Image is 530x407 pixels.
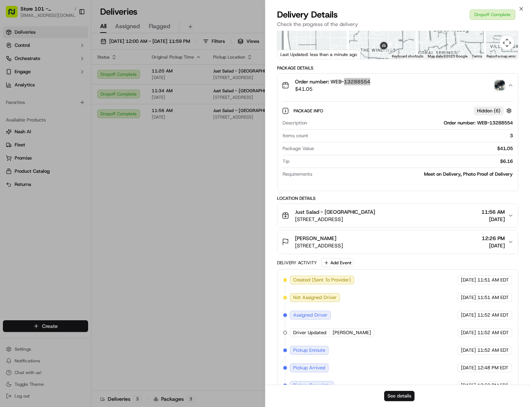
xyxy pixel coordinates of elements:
span: [STREET_ADDRESS] [295,216,375,223]
div: Location Details [277,195,518,201]
div: Package Details [277,65,518,71]
span: 12:50 PM EDT [477,382,508,389]
span: 11:52 AM EDT [477,329,509,336]
span: 12:48 PM EDT [477,365,508,371]
img: 1736555255976-a54dd68f-1ca7-489b-9aae-adbdc363a1c4 [7,70,20,83]
button: Add Event [321,258,354,267]
div: 3 [311,132,513,139]
span: Regen Pajulas [23,133,53,139]
div: $41.05 [317,145,513,152]
a: Powered byPylon [52,181,88,187]
a: Open this area in Google Maps (opens a new window) [279,49,303,59]
span: Created (Sent To Provider) [293,277,351,283]
span: Package Value [283,145,314,152]
div: 💻 [62,164,68,170]
span: • [55,133,57,139]
div: Delivery Activity [277,260,317,266]
span: [STREET_ADDRESS] [295,242,343,249]
button: Keyboard shortcuts [392,54,423,59]
button: Just Salad - [GEOGRAPHIC_DATA][STREET_ADDRESS]11:56 AM[DATE] [277,204,518,227]
span: Pickup Arrived [293,365,325,371]
span: API Documentation [69,164,117,171]
span: 11:51 AM EDT [477,294,509,301]
input: Got a question? Start typing here... [19,47,132,55]
span: [DATE] [461,382,476,389]
span: Not Assigned Driver [293,294,337,301]
button: See details [384,391,414,401]
button: Start new chat [124,72,133,81]
span: [DATE] [461,365,476,371]
button: Map camera controls [500,36,514,50]
p: Welcome 👋 [7,29,133,41]
span: Package Info [294,108,325,114]
img: 1727276513143-84d647e1-66c0-4f92-a045-3c9f9f5dfd92 [15,70,29,83]
span: 11:56 AM [481,208,505,216]
span: Items count [283,132,308,139]
div: Meet on Delivery, Photo Proof of Delivery [315,171,513,178]
span: [DATE] [461,347,476,354]
span: Driver Updated [293,329,326,336]
span: Hidden ( 6 ) [477,108,500,114]
span: [DATE] [461,329,476,336]
span: [PERSON_NAME] [295,235,336,242]
span: [DATE] [482,242,505,249]
span: [DATE] [461,294,476,301]
a: 📗Knowledge Base [4,161,59,174]
img: 1736555255976-a54dd68f-1ca7-489b-9aae-adbdc363a1c4 [15,134,20,139]
span: Map data ©2025 Google [428,54,467,58]
div: Order number: WEB-13288554 [310,120,513,126]
img: Regen Pajulas [7,126,19,138]
span: Pylon [73,182,88,187]
span: Pickup Enroute [293,347,325,354]
span: Delivery Details [277,9,338,20]
span: [PERSON_NAME] [PERSON_NAME] [23,113,97,119]
span: [DATE] [102,113,117,119]
span: • [98,113,101,119]
a: Terms (opens in new tab) [472,54,482,58]
span: Tip [283,158,289,165]
img: Google [279,49,303,59]
div: Past conversations [7,95,49,101]
span: Pickup Complete [293,382,330,389]
span: Knowledge Base [15,164,56,171]
span: [DATE] [481,216,505,223]
span: 11:51 AM EDT [477,277,509,283]
p: Check the progress of the delivery [277,20,518,28]
span: Just Salad - [GEOGRAPHIC_DATA] [295,208,375,216]
span: Order number: WEB-13288554 [295,78,370,85]
img: Joana Marie Avellanoza [7,107,19,118]
div: Order number: WEB-13288554$41.05photo_proof_of_delivery image [277,97,518,191]
img: 1736555255976-a54dd68f-1ca7-489b-9aae-adbdc363a1c4 [15,114,20,120]
span: 11:52 AM EDT [477,347,509,354]
span: [DATE] [461,277,476,283]
a: 💻API Documentation [59,161,120,174]
span: 12:26 PM [482,235,505,242]
span: Requirements [283,171,312,178]
div: Last Updated: less than a minute ago [277,50,360,59]
button: See all [113,94,133,102]
span: Assigned Driver [293,312,328,318]
div: $6.16 [292,158,513,165]
button: [PERSON_NAME][STREET_ADDRESS]12:26 PM[DATE] [277,230,518,254]
span: [PERSON_NAME] [333,329,371,336]
div: We're available if you need us! [33,77,101,83]
span: 11:52 AM EDT [477,312,509,318]
span: [DATE] [461,312,476,318]
div: 📗 [7,164,13,170]
span: Description [283,120,307,126]
img: photo_proof_of_delivery image [495,80,505,90]
span: [DATE] [59,133,74,139]
button: Order number: WEB-13288554$41.05photo_proof_of_delivery image [277,74,518,97]
div: Start new chat [33,70,120,77]
button: Hidden (6) [474,106,514,115]
span: $41.05 [295,85,370,93]
a: Report a map error [487,54,516,58]
img: Nash [7,7,22,22]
